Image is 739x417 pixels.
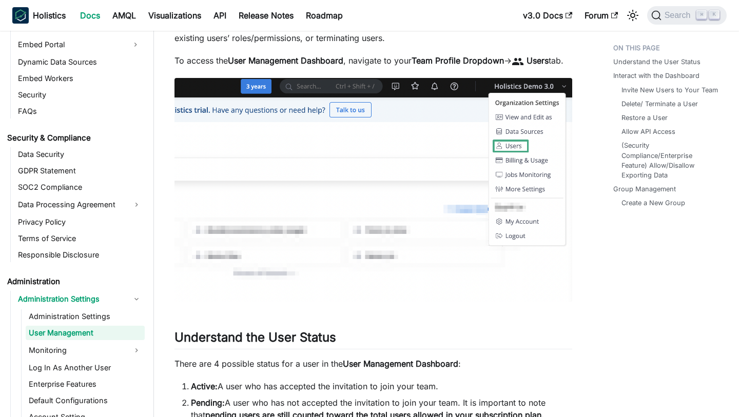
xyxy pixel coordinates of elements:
[15,88,145,102] a: Security
[106,7,142,24] a: AMQL
[15,147,145,162] a: Data Security
[613,71,699,81] a: Interact with the Dashboard
[12,7,66,24] a: HolisticsHolistics
[15,196,145,213] a: Data Processing Agreement
[4,131,145,145] a: Security & Compliance
[517,7,578,24] a: v3.0 Docs
[512,55,524,68] span: people
[26,393,145,408] a: Default Configurations
[15,248,145,262] a: Responsible Disclosure
[15,164,145,178] a: GDPR Statement
[228,55,343,66] strong: User Management Dashboard
[621,198,685,208] a: Create a New Group
[15,55,145,69] a: Dynamic Data Sources
[191,381,218,391] strong: Active:
[174,330,572,349] h2: Understand the User Status
[15,36,126,53] a: Embed Portal
[621,127,675,136] a: Allow API Access
[4,274,145,289] a: Administration
[613,184,676,194] a: Group Management
[15,71,145,86] a: Embed Workers
[613,57,701,67] a: Understand the User Status
[15,215,145,229] a: Privacy Policy
[191,380,572,392] li: A user who has accepted the invitation to join your team.
[26,309,145,324] a: Administration Settings
[15,231,145,246] a: Terms of Service
[300,7,349,24] a: Roadmap
[174,54,572,68] p: To access the , navigate to your -> tab.
[15,291,145,307] a: Administration Settings
[142,7,207,24] a: Visualizations
[621,85,718,95] a: Invite New Users to Your Team
[578,7,624,24] a: Forum
[26,326,145,340] a: User Management
[191,398,225,408] strong: Pending:
[621,141,718,180] a: (Security Compliance/Enterprise Feature) Allow/Disallow Exporting Data
[207,7,232,24] a: API
[527,55,549,66] strong: Users
[412,55,504,66] strong: Team Profile Dropdown
[74,7,106,24] a: Docs
[174,358,572,370] p: There are 4 possible status for a user in the :
[621,99,698,109] a: Delete/ Terminate a User
[621,113,668,123] a: Restore a User
[343,359,458,369] strong: User Management Dashboard
[662,11,697,20] span: Search
[709,10,719,19] kbd: K
[33,9,66,22] b: Holistics
[15,104,145,118] a: FAQs
[232,7,300,24] a: Release Notes
[696,10,707,19] kbd: ⌘
[126,36,145,53] button: Expand sidebar category 'Embed Portal'
[15,180,145,194] a: SOC2 Compliance
[625,7,641,24] button: Switch between dark and light mode (currently light mode)
[26,361,145,375] a: Log In As Another User
[647,6,727,25] button: Search (Command+K)
[26,377,145,391] a: Enterprise Features
[12,7,29,24] img: Holistics
[26,342,145,359] a: Monitoring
